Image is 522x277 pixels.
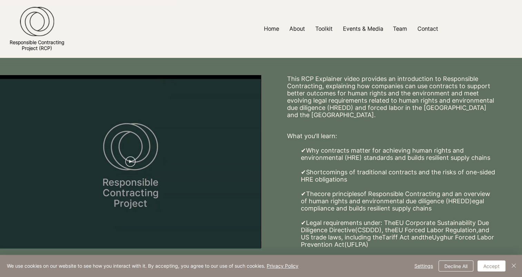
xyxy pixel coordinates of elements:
[125,156,136,167] button: Play video
[301,168,306,176] a: ✔
[510,260,518,271] button: Close
[301,219,306,226] a: ✔
[301,190,306,197] a: ✔
[339,21,386,37] p: Events & Media
[312,21,336,37] p: Toolkit
[389,21,410,37] p: Team
[287,132,496,140] p: What you'll learn:
[387,21,412,37] a: Team
[414,261,433,271] span: Settings
[310,21,337,37] a: Toolkit
[301,147,306,154] a: ✔
[510,261,518,270] img: Close
[317,190,360,197] a: core principles
[7,263,298,269] span: We use cookies on our website to see how you interact with it. By accepting, you agree to our use...
[412,21,443,37] a: Contact
[301,234,494,248] a: Uyghur Forced Labor Prevention Act
[301,219,489,234] a: EU Corporate Sustainability Due Diligence Directive
[301,168,496,219] p: Shortcomings of traditional contracts and the risks of one-sided HRE obligations The of Responsib...
[267,263,298,269] a: Privacy Policy
[439,260,473,271] button: Decline All
[395,226,476,234] a: EU Forced Labor Regulation
[259,21,284,37] a: Home
[286,21,308,37] p: About
[301,147,496,168] p: Why contracts matter for achieving human rights and environmental (HRE) standards and builds resi...
[287,75,496,119] p: This RCP Explainer video provides an introduction to Responsible Contracting, explaining how comp...
[180,21,522,37] nav: Site
[337,21,387,37] a: Events & Media
[284,21,310,37] a: About
[382,234,422,241] a: Tariff Act and
[10,39,64,51] a: Responsible ContractingProject (RCP)
[414,21,441,37] p: Contact
[476,226,478,234] a: ,
[260,21,283,37] p: Home
[301,219,496,248] p: Legal requirements under: The (CSDDD), the and US trade laws, including the the (UFLPA)
[477,260,505,271] button: Accept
